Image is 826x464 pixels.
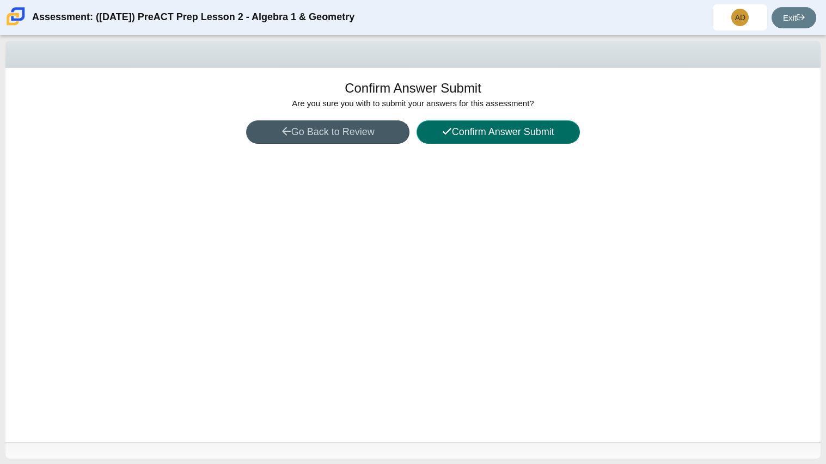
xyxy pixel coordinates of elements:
h1: Confirm Answer Submit [345,79,481,97]
span: Are you sure you with to submit your answers for this assessment? [292,99,534,108]
span: AD [735,14,745,21]
a: Exit [772,7,816,28]
a: Carmen School of Science & Technology [4,20,27,29]
button: Go Back to Review [246,120,409,144]
img: Carmen School of Science & Technology [4,5,27,28]
div: Assessment: ([DATE]) PreACT Prep Lesson 2 - Algebra 1 & Geometry [32,4,354,30]
button: Confirm Answer Submit [417,120,580,144]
